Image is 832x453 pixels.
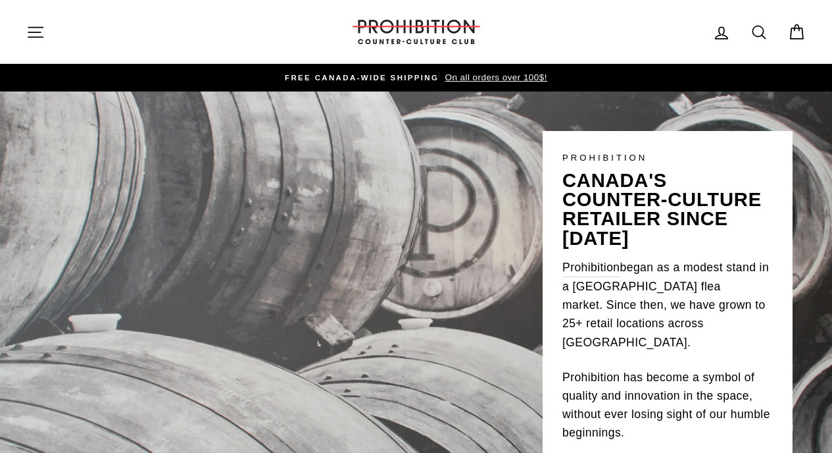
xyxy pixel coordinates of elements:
p: canada's counter-culture retailer since [DATE] [562,171,773,248]
a: FREE CANADA-WIDE SHIPPING On all orders over 100$! [30,70,802,85]
img: PROHIBITION COUNTER-CULTURE CLUB [351,20,482,44]
span: On all orders over 100$! [441,72,547,82]
a: Prohibition [562,258,620,277]
p: Prohibition has become a symbol of quality and innovation in the space, without ever losing sight... [562,368,773,442]
span: FREE CANADA-WIDE SHIPPING [285,74,439,82]
p: PROHIBITION [562,151,773,165]
p: began as a modest stand in a [GEOGRAPHIC_DATA] flea market. Since then, we have grown to 25+ reta... [562,258,773,352]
